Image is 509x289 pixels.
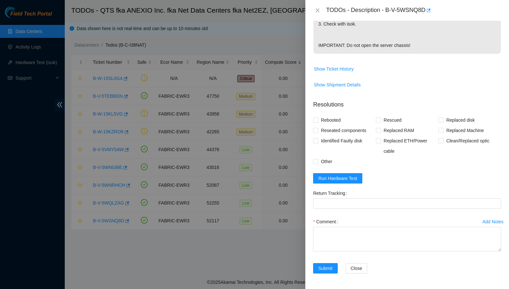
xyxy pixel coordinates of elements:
[318,156,335,167] span: Other
[313,80,361,90] button: Show Shipment Details
[482,219,503,224] div: Add Notes
[314,81,361,88] span: Show Shipment Details
[315,8,320,13] span: close
[444,115,477,125] span: Replaced disk
[314,65,354,72] span: Show Ticket History
[313,7,322,14] button: Close
[318,125,369,136] span: Reseated components
[318,136,365,146] span: Identified Faulty disk
[444,125,486,136] span: Replaced Machine
[313,227,501,251] textarea: Comment
[381,115,404,125] span: Rescued
[326,5,501,16] div: TODOs - Description - B-V-5WSNQ8D
[318,265,333,272] span: Submit
[351,265,362,272] span: Close
[313,217,340,227] label: Comment
[381,136,439,156] span: Replaced ETH/Power cable
[313,198,501,209] input: Return Tracking
[318,175,357,182] span: Run Hardware Test
[482,217,504,227] button: Add Notes
[444,136,492,146] span: Clean/Replaced optic
[313,64,354,74] button: Show Ticket History
[345,263,368,273] button: Close
[318,115,343,125] span: Rebooted
[313,95,501,109] p: Resolutions
[381,125,417,136] span: Replaced RAM
[313,188,350,198] label: Return Tracking
[313,173,362,183] button: Run Hardware Test
[313,263,338,273] button: Submit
